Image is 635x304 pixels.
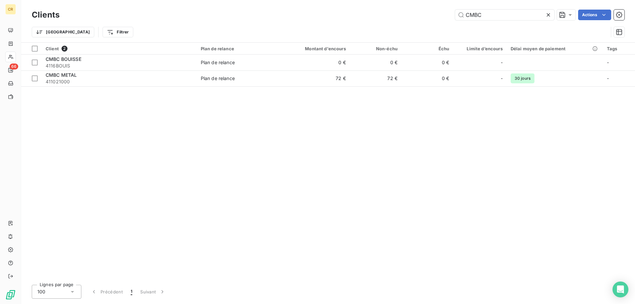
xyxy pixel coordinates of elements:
[32,9,60,21] h3: Clients
[402,55,453,70] td: 0 €
[578,10,611,20] button: Actions
[62,46,67,52] span: 2
[46,78,193,85] span: 411021000
[501,59,503,66] span: -
[10,64,18,69] span: 66
[280,70,350,86] td: 72 €
[103,27,133,37] button: Filtrer
[131,288,132,295] span: 1
[511,73,534,83] span: 30 jours
[613,282,628,297] div: Open Intercom Messenger
[405,46,449,51] div: Échu
[136,285,170,299] button: Suivant
[350,55,402,70] td: 0 €
[5,4,16,15] div: CR
[46,46,59,51] span: Client
[350,70,402,86] td: 72 €
[46,63,193,69] span: 4116BOUIS
[127,285,136,299] button: 1
[511,46,599,51] div: Délai moyen de paiement
[402,70,453,86] td: 0 €
[607,75,609,81] span: -
[607,46,631,51] div: Tags
[5,289,16,300] img: Logo LeanPay
[46,72,77,78] span: CMBC METAL
[457,46,503,51] div: Limite d’encours
[46,56,81,62] span: CMBC BOUISSE
[32,27,94,37] button: [GEOGRAPHIC_DATA]
[37,288,45,295] span: 100
[284,46,346,51] div: Montant d'encours
[455,10,554,20] input: Rechercher
[607,60,609,65] span: -
[201,59,235,66] div: Plan de relance
[201,46,277,51] div: Plan de relance
[354,46,398,51] div: Non-échu
[280,55,350,70] td: 0 €
[201,75,235,82] div: Plan de relance
[87,285,127,299] button: Précédent
[501,75,503,82] span: -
